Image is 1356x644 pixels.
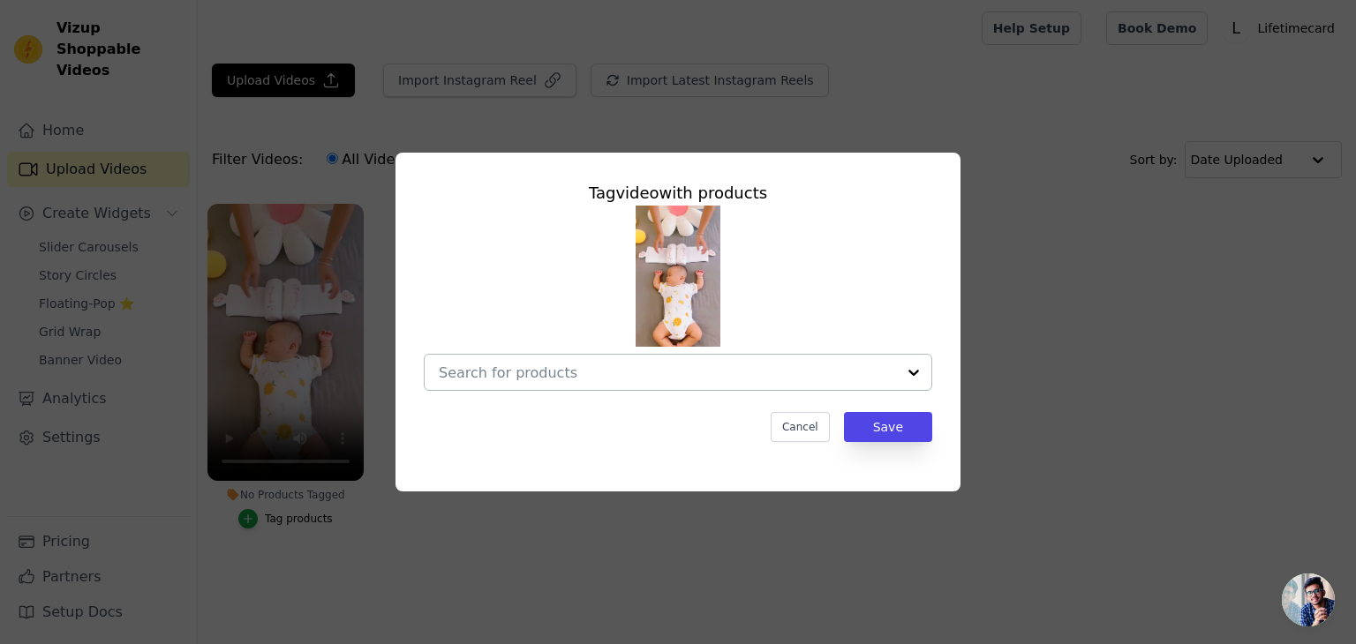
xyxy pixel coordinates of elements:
[636,206,720,347] img: tn-faca71e3674d4119a05611ba3f01ca62.png
[439,364,896,381] input: Search for products
[844,412,932,442] button: Save
[771,412,830,442] button: Cancel
[1282,573,1335,626] a: Open chat
[424,181,932,206] div: Tag video with products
